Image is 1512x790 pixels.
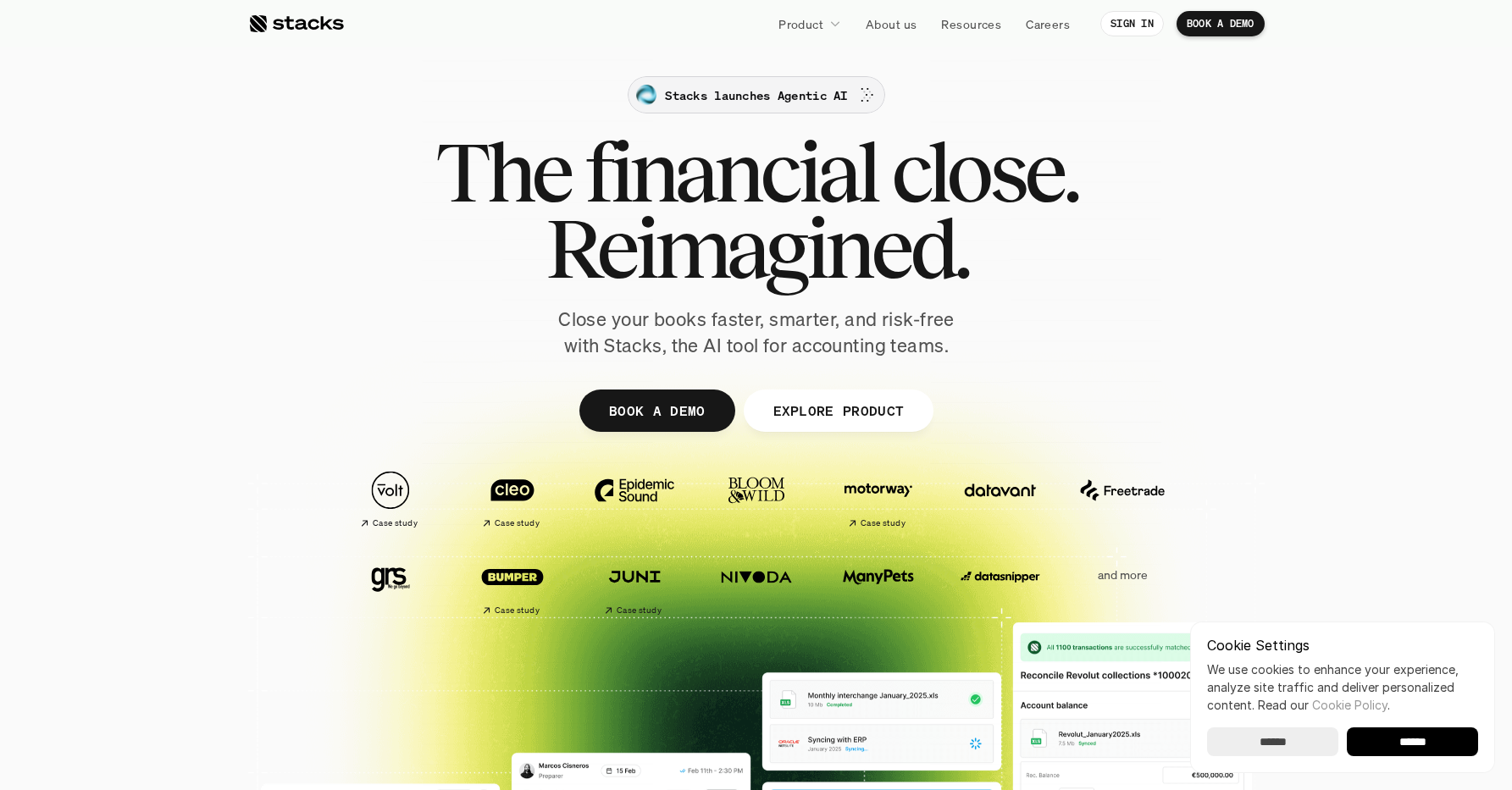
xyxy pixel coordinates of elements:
[495,605,540,616] h2: Case study
[1110,18,1154,30] p: SIGN IN
[826,462,931,536] a: Case study
[931,8,1011,39] a: Resources
[1026,15,1070,33] p: Careers
[200,392,274,404] a: Privacy Policy
[1258,698,1390,712] span: Read our .
[545,210,967,286] span: Reimagined.
[495,518,540,528] h2: Case study
[582,549,687,622] a: Case study
[435,134,570,210] span: The
[1207,660,1478,714] p: We use cookies to enhance your experience, analyze site traffic and deliver personalized content.
[773,398,904,423] p: EXPLORE PRODUCT
[778,15,823,33] p: Product
[608,398,705,423] p: BOOK A DEMO
[1177,11,1265,36] a: BOOK A DEMO
[338,462,443,536] a: Case study
[665,86,847,104] p: Stacks launches Agentic AI
[617,605,662,616] h2: Case study
[1207,638,1478,652] p: Cookie Settings
[856,8,927,39] a: About us
[891,134,1077,210] span: close.
[1187,18,1254,30] p: BOOK A DEMO
[861,518,906,528] h2: Case study
[579,389,734,432] a: BOOK A DEMO
[373,518,418,528] h2: Case study
[1312,698,1387,712] a: Cookie Policy
[1016,8,1080,39] a: Careers
[460,549,565,622] a: Case study
[941,15,1001,33] p: Resources
[460,462,565,536] a: Case study
[545,307,968,359] p: Close your books faster, smarter, and risk-free with Stacks, the AI tool for accounting teams.
[743,389,933,432] a: EXPLORE PRODUCT
[628,76,884,113] a: Stacks launches Agentic AI
[584,134,877,210] span: financial
[1070,568,1175,583] p: and more
[1100,11,1164,36] a: SIGN IN
[866,15,917,33] p: About us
